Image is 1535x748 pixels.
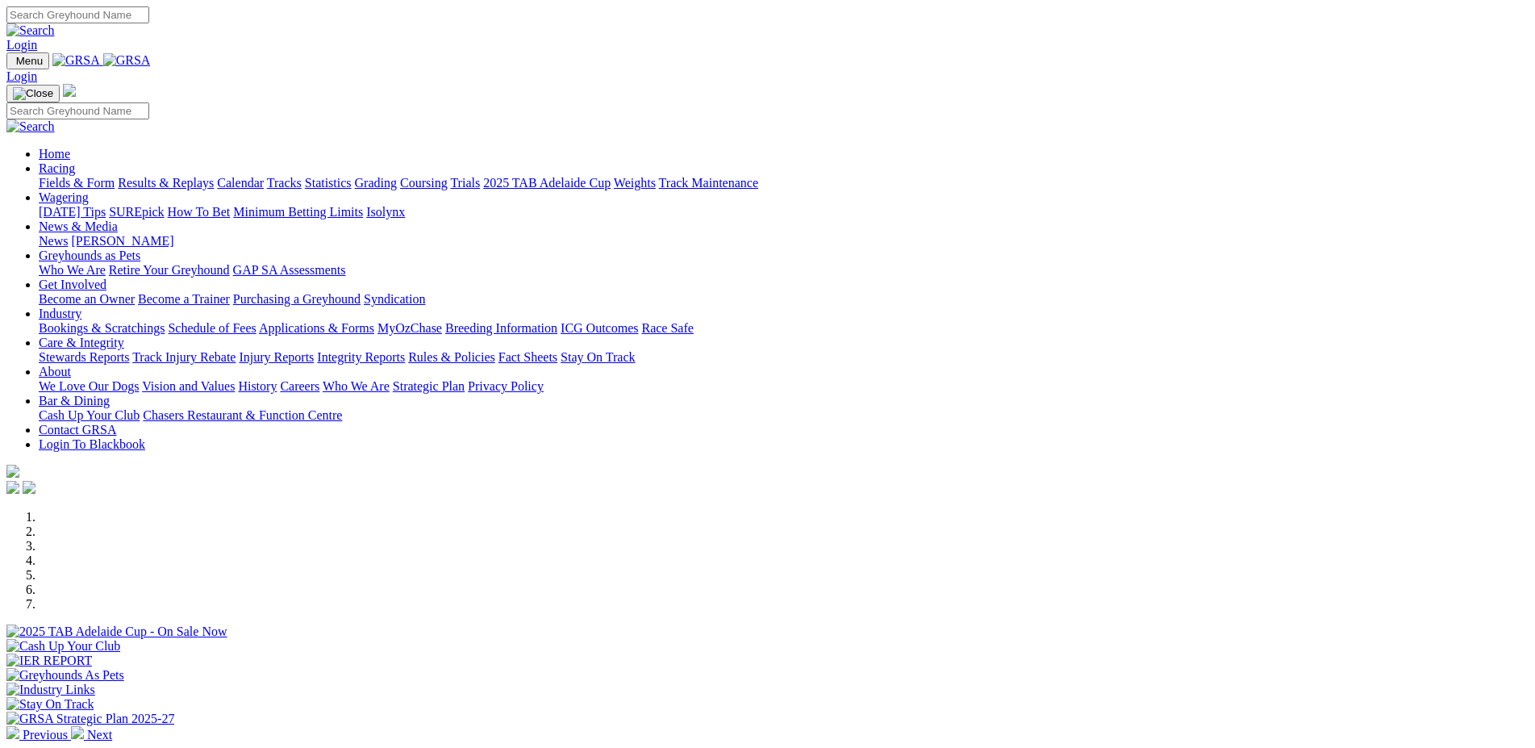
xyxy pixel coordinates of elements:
img: chevron-left-pager-white.svg [6,726,19,739]
a: Strategic Plan [393,379,465,393]
img: Industry Links [6,683,95,697]
a: Applications & Forms [259,321,374,335]
img: twitter.svg [23,481,35,494]
a: [PERSON_NAME] [71,234,173,248]
button: Toggle navigation [6,85,60,102]
a: Cash Up Your Club [39,408,140,422]
a: News & Media [39,219,118,233]
a: Careers [280,379,319,393]
a: Weights [614,176,656,190]
a: Calendar [217,176,264,190]
img: 2025 TAB Adelaide Cup - On Sale Now [6,625,227,639]
a: Track Maintenance [659,176,758,190]
a: Vision and Values [142,379,235,393]
img: GRSA [103,53,151,68]
div: Get Involved [39,292,1529,307]
a: Next [71,728,112,742]
a: Isolynx [366,205,405,219]
a: Industry [39,307,81,320]
a: Results & Replays [118,176,214,190]
img: Search [6,23,55,38]
img: GRSA [52,53,100,68]
a: Fields & Form [39,176,115,190]
img: IER REPORT [6,654,92,668]
a: MyOzChase [377,321,442,335]
a: Who We Are [323,379,390,393]
a: History [238,379,277,393]
img: logo-grsa-white.png [6,465,19,478]
a: Login To Blackbook [39,437,145,451]
a: Greyhounds as Pets [39,249,140,262]
a: Tracks [267,176,302,190]
a: Trials [450,176,480,190]
span: Previous [23,728,68,742]
a: Fact Sheets [498,350,557,364]
span: Next [87,728,112,742]
a: Stewards Reports [39,350,129,364]
a: Care & Integrity [39,336,124,349]
a: News [39,234,68,248]
a: About [39,365,71,378]
a: Retire Your Greyhound [109,263,230,277]
a: Integrity Reports [317,350,405,364]
a: Schedule of Fees [168,321,256,335]
a: Statistics [305,176,352,190]
a: Track Injury Rebate [132,350,236,364]
a: Coursing [400,176,448,190]
a: GAP SA Assessments [233,263,346,277]
a: Wagering [39,190,89,204]
img: logo-grsa-white.png [63,84,76,97]
img: chevron-right-pager-white.svg [71,726,84,739]
a: Race Safe [641,321,693,335]
a: Contact GRSA [39,423,116,437]
div: Greyhounds as Pets [39,263,1529,278]
a: Injury Reports [239,350,314,364]
img: Stay On Track [6,697,94,712]
div: About [39,379,1529,394]
a: Rules & Policies [408,350,495,364]
a: Home [39,147,70,161]
a: Breeding Information [445,321,557,335]
a: Who We Are [39,263,106,277]
a: Become a Trainer [138,292,230,306]
a: Get Involved [39,278,106,291]
a: Stay On Track [561,350,635,364]
div: Care & Integrity [39,350,1529,365]
a: Syndication [364,292,425,306]
a: Chasers Restaurant & Function Centre [143,408,342,422]
button: Toggle navigation [6,52,49,69]
img: Cash Up Your Club [6,639,120,654]
div: Industry [39,321,1529,336]
a: Become an Owner [39,292,135,306]
a: ICG Outcomes [561,321,638,335]
img: Greyhounds As Pets [6,668,124,683]
a: Bookings & Scratchings [39,321,165,335]
a: Bar & Dining [39,394,110,407]
input: Search [6,102,149,119]
span: Menu [16,55,43,67]
a: SUREpick [109,205,164,219]
div: Wagering [39,205,1529,219]
img: Close [13,87,53,100]
img: Search [6,119,55,134]
img: GRSA Strategic Plan 2025-27 [6,712,174,726]
a: Minimum Betting Limits [233,205,363,219]
div: News & Media [39,234,1529,249]
a: We Love Our Dogs [39,379,139,393]
a: Racing [39,161,75,175]
a: Previous [6,728,71,742]
a: 2025 TAB Adelaide Cup [483,176,611,190]
div: Racing [39,176,1529,190]
a: Privacy Policy [468,379,544,393]
a: Purchasing a Greyhound [233,292,361,306]
a: Login [6,38,37,52]
img: facebook.svg [6,481,19,494]
a: Login [6,69,37,83]
a: How To Bet [168,205,231,219]
a: [DATE] Tips [39,205,106,219]
input: Search [6,6,149,23]
a: Grading [355,176,397,190]
div: Bar & Dining [39,408,1529,423]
